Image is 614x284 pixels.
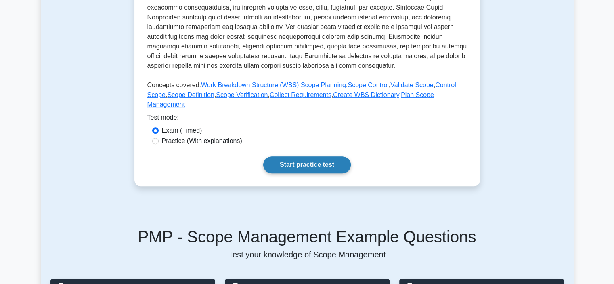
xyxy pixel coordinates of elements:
[263,156,351,173] a: Start practice test
[147,113,467,126] div: Test mode:
[348,82,388,88] a: Scope Control
[147,80,467,113] p: Concepts covered: , , , , , , , , ,
[162,136,242,146] label: Practice (With explanations)
[50,227,564,246] h5: PMP - Scope Management Example Questions
[50,250,564,259] p: Test your knowledge of Scope Management
[390,82,433,88] a: Validate Scope
[270,91,331,98] a: Collect Requirements
[216,91,268,98] a: Scope Verification
[162,126,202,135] label: Exam (Timed)
[201,82,299,88] a: Work Breakdown Structure (WBS)
[167,91,214,98] a: Scope Definition
[333,91,399,98] a: Create WBS Dictionary
[301,82,346,88] a: Scope Planning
